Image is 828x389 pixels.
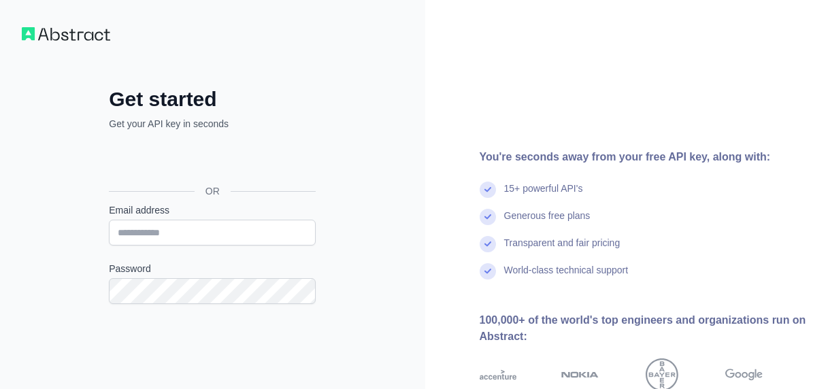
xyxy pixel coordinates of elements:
[102,146,320,175] iframe: כפתור לכניסה באמצעות חשבון Google
[109,203,316,217] label: Email address
[504,263,629,290] div: World-class technical support
[109,87,316,112] h2: Get started
[504,236,620,263] div: Transparent and fair pricing
[504,182,583,209] div: 15+ powerful API's
[195,184,231,198] span: OR
[480,312,807,345] div: 100,000+ of the world's top engineers and organizations run on Abstract:
[22,27,110,41] img: Workflow
[480,236,496,252] img: check mark
[504,209,591,236] div: Generous free plans
[480,263,496,280] img: check mark
[109,117,316,131] p: Get your API key in seconds
[109,262,316,275] label: Password
[480,182,496,198] img: check mark
[109,320,316,373] iframe: reCAPTCHA
[480,149,807,165] div: You're seconds away from your free API key, along with:
[480,209,496,225] img: check mark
